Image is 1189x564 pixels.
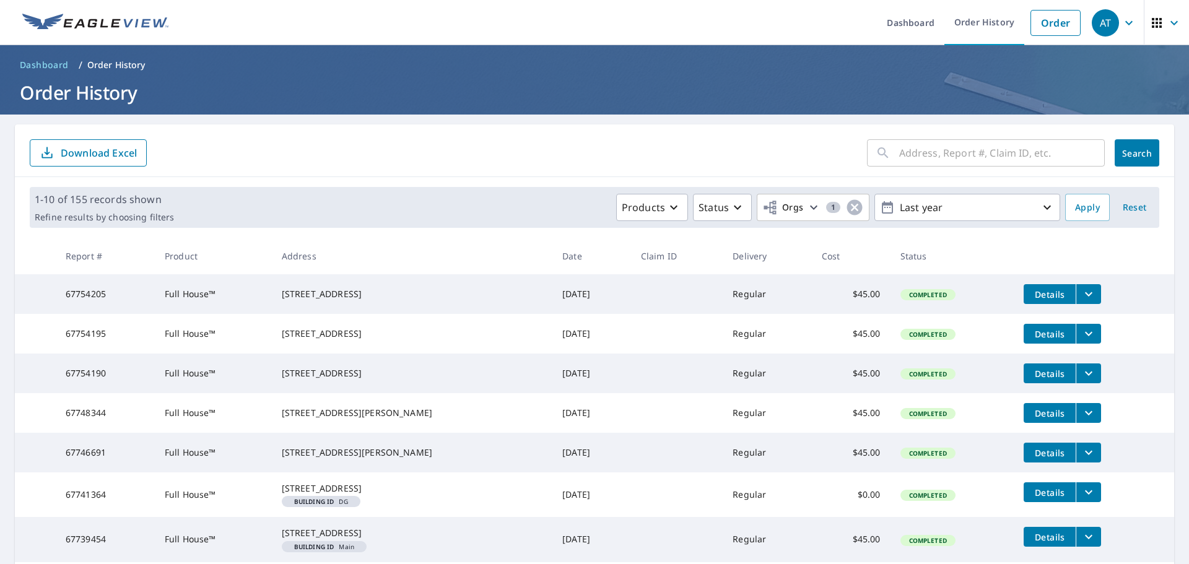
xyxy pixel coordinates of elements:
td: Full House™ [155,274,272,314]
td: Regular [723,274,812,314]
h1: Order History [15,80,1174,105]
th: Cost [812,238,891,274]
span: 1 [826,203,840,212]
input: Address, Report #, Claim ID, etc. [899,136,1105,170]
td: 67746691 [56,433,155,472]
td: Full House™ [155,393,272,433]
button: Download Excel [30,139,147,167]
td: [DATE] [552,314,631,354]
th: Claim ID [631,238,723,274]
td: Full House™ [155,314,272,354]
span: Reset [1120,200,1149,215]
td: 67754195 [56,314,155,354]
span: Orgs [762,200,804,215]
button: Products [616,194,688,221]
button: filesDropdownBtn-67741364 [1076,482,1101,502]
p: Order History [87,59,146,71]
span: Completed [902,290,954,299]
td: 67741364 [56,472,155,517]
span: DG [287,498,355,505]
td: Full House™ [155,433,272,472]
span: Details [1031,368,1068,380]
span: Main [287,544,362,550]
span: Details [1031,289,1068,300]
button: detailsBtn-67739454 [1024,527,1076,547]
td: Regular [723,433,812,472]
td: [DATE] [552,274,631,314]
a: Order [1030,10,1081,36]
th: Status [891,238,1014,274]
td: Regular [723,314,812,354]
td: 67754190 [56,354,155,393]
span: Details [1031,447,1068,459]
button: Reset [1115,194,1154,221]
button: Apply [1065,194,1110,221]
td: [DATE] [552,393,631,433]
span: Completed [902,536,954,545]
td: $45.00 [812,274,891,314]
button: filesDropdownBtn-67754190 [1076,363,1101,383]
td: [DATE] [552,354,631,393]
td: 67739454 [56,517,155,562]
span: Details [1031,328,1068,340]
td: $45.00 [812,433,891,472]
td: Regular [723,517,812,562]
div: [STREET_ADDRESS] [282,288,542,300]
button: filesDropdownBtn-67748344 [1076,403,1101,423]
td: Regular [723,472,812,517]
td: $45.00 [812,354,891,393]
td: Regular [723,393,812,433]
button: Search [1115,139,1159,167]
td: $45.00 [812,314,891,354]
p: Products [622,200,665,215]
button: filesDropdownBtn-67739454 [1076,527,1101,547]
th: Report # [56,238,155,274]
button: detailsBtn-67748344 [1024,403,1076,423]
div: [STREET_ADDRESS][PERSON_NAME] [282,446,542,459]
span: Details [1031,487,1068,498]
button: Orgs1 [757,194,869,221]
td: [DATE] [552,472,631,517]
div: [STREET_ADDRESS][PERSON_NAME] [282,407,542,419]
div: [STREET_ADDRESS] [282,527,542,539]
td: Full House™ [155,472,272,517]
span: Completed [902,491,954,500]
td: $0.00 [812,472,891,517]
td: [DATE] [552,433,631,472]
span: Dashboard [20,59,69,71]
button: detailsBtn-67754195 [1024,324,1076,344]
th: Product [155,238,272,274]
th: Delivery [723,238,812,274]
button: detailsBtn-67754205 [1024,284,1076,304]
td: Full House™ [155,517,272,562]
span: Apply [1075,200,1100,215]
button: filesDropdownBtn-67754195 [1076,324,1101,344]
td: 67754205 [56,274,155,314]
span: Completed [902,370,954,378]
button: detailsBtn-67754190 [1024,363,1076,383]
td: $45.00 [812,393,891,433]
p: Download Excel [61,146,137,160]
p: 1-10 of 155 records shown [35,192,174,207]
span: Completed [902,409,954,418]
span: Completed [902,449,954,458]
div: [STREET_ADDRESS] [282,482,542,495]
button: filesDropdownBtn-67754205 [1076,284,1101,304]
nav: breadcrumb [15,55,1174,75]
span: Search [1125,147,1149,159]
li: / [79,58,82,72]
th: Address [272,238,552,274]
p: Refine results by choosing filters [35,212,174,223]
div: [STREET_ADDRESS] [282,367,542,380]
span: Completed [902,330,954,339]
p: Status [699,200,729,215]
button: detailsBtn-67741364 [1024,482,1076,502]
button: Last year [874,194,1060,221]
td: 67748344 [56,393,155,433]
span: Details [1031,531,1068,543]
button: Status [693,194,752,221]
td: Regular [723,354,812,393]
td: $45.00 [812,517,891,562]
td: [DATE] [552,517,631,562]
div: AT [1092,9,1119,37]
